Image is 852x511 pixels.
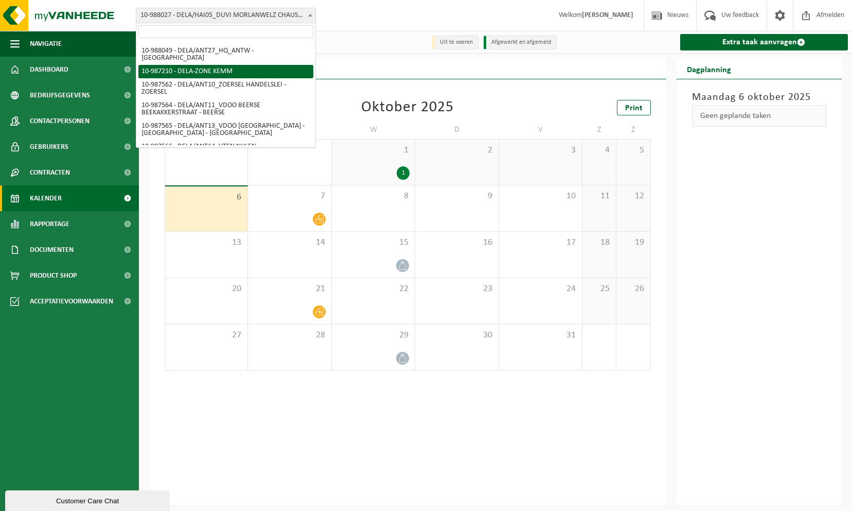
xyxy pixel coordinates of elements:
[138,120,313,140] li: 10-987565 - DELA/ANT13_VDOO [GEOGRAPHIC_DATA] - [GEOGRAPHIC_DATA] - [GEOGRAPHIC_DATA]
[504,145,577,156] span: 3
[504,191,577,202] span: 10
[420,330,493,341] span: 30
[415,121,499,139] td: D
[5,488,172,511] iframe: chat widget
[332,121,415,139] td: W
[625,104,643,112] span: Print
[30,31,62,57] span: Navigatie
[30,82,90,108] span: Bedrijfsgegevens
[30,288,113,314] span: Acceptatievoorwaarden
[30,160,70,185] span: Contracten
[361,100,454,115] div: Oktober 2025
[337,330,410,341] span: 29
[420,237,493,248] span: 16
[588,191,611,202] span: 11
[588,283,611,295] span: 25
[337,145,410,156] span: 1
[170,283,242,295] span: 20
[588,145,611,156] span: 4
[420,283,493,295] span: 23
[253,283,326,295] span: 21
[499,121,582,139] td: V
[420,145,493,156] span: 2
[504,330,577,341] span: 31
[30,57,68,82] span: Dashboard
[337,237,410,248] span: 15
[138,99,313,120] li: 10-987564 - DELA/ANT11_VDOO BEERSE BEEKAKKERSTRAAT - BEERSE
[622,237,645,248] span: 19
[622,283,645,295] span: 26
[504,237,577,248] span: 17
[136,8,315,23] span: 10-988027 - DELA/HAI05_DUVI MORLANWELZ CHAUSSÉE BRUNEHAULT - MORLANWELZ
[504,283,577,295] span: 24
[253,191,326,202] span: 7
[484,36,557,49] li: Afgewerkt en afgemeld
[616,121,650,139] td: Z
[170,192,242,203] span: 6
[397,166,410,180] div: 1
[622,145,645,156] span: 5
[680,34,848,50] a: Extra taak aanvragen
[30,185,62,211] span: Kalender
[692,90,827,105] h3: Maandag 6 oktober 2025
[337,191,410,202] span: 8
[622,191,645,202] span: 12
[170,237,242,248] span: 13
[582,121,616,139] td: Z
[136,8,316,23] span: 10-988027 - DELA/HAI05_DUVI MORLANWELZ CHAUSSÉE BRUNEHAULT - MORLANWELZ
[138,44,313,65] li: 10-988049 - DELA/ANT27_HQ_ANTW - [GEOGRAPHIC_DATA]
[253,237,326,248] span: 14
[432,36,478,49] li: Uit te voeren
[617,100,651,115] a: Print
[337,283,410,295] span: 22
[30,134,68,160] span: Gebruikers
[253,330,326,341] span: 28
[138,140,313,161] li: 10-987566 - DELA/ANT14_VTEN NIJLEN ELSENDONKSTRAAT - NIJLEN
[170,330,242,341] span: 27
[582,11,633,19] strong: [PERSON_NAME]
[420,191,493,202] span: 9
[138,78,313,99] li: 10-987562 - DELA/ANT10_ZOERSEL HANDELSLEI - ZOERSEL
[677,59,741,79] h2: Dagplanning
[30,108,90,134] span: Contactpersonen
[30,237,74,263] span: Documenten
[30,211,69,237] span: Rapportage
[588,237,611,248] span: 18
[30,263,77,288] span: Product Shop
[692,105,827,127] div: Geen geplande taken
[138,65,313,78] li: 10-987210 - DELA-ZONE KEMM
